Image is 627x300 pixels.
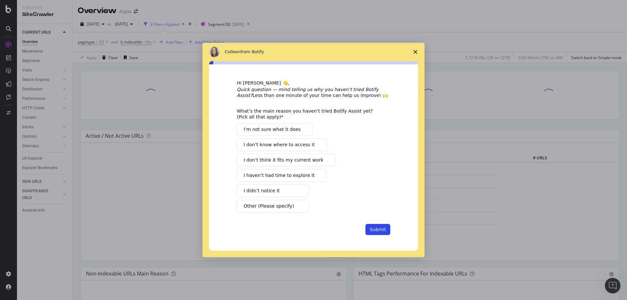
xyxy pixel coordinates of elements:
[244,203,294,210] span: Other (Please specify)
[244,172,314,179] span: I haven’t had time to explore it
[244,157,323,164] span: I don’t think it fits my current work
[237,200,309,213] button: Other (Please specify)
[237,87,378,98] i: Quick question — mind telling us why you haven’t tried Botify Assist?
[237,108,380,120] div: What’s the main reason you haven’t tried Botify Assist yet? (Pick all that apply)
[365,224,390,235] button: Submit
[225,49,241,54] span: Colleen
[241,49,264,54] span: from Botify
[237,87,390,98] div: Less than one minute of your time can help us improve! 🙌
[244,187,280,194] span: I didn’t notice it
[237,80,390,87] div: Hi [PERSON_NAME] 👋,
[244,141,315,148] span: I don’t know where to access it
[237,169,327,182] button: I haven’t had time to explore it
[237,154,335,166] button: I don’t think it fits my current work
[209,47,219,57] img: Profile image for Colleen
[406,43,425,61] span: Close survey
[237,123,313,136] button: I’m not sure what it does
[237,184,309,197] button: I didn’t notice it
[244,126,301,133] span: I’m not sure what it does
[237,138,327,151] button: I don’t know where to access it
